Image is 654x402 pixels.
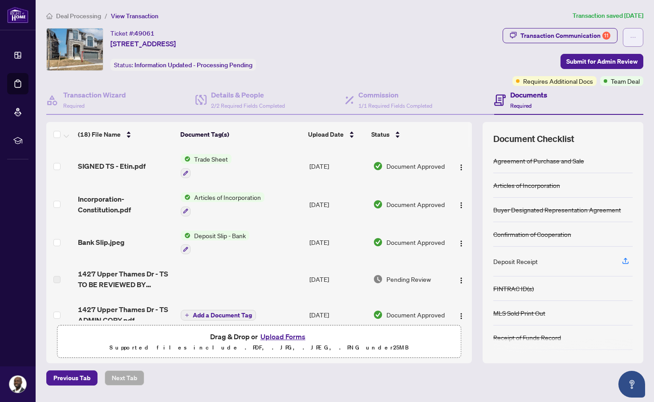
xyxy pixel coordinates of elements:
img: Document Status [373,310,383,320]
span: [STREET_ADDRESS] [110,38,176,49]
span: SIGNED TS - Etin.pdf [78,161,146,171]
span: Required [510,102,532,109]
span: Team Deal [611,76,640,86]
img: Status Icon [181,154,191,164]
img: Logo [458,277,465,284]
span: Drag & Drop orUpload FormsSupported files include .PDF, .JPG, .JPEG, .PNG under25MB [57,325,461,358]
img: Document Status [373,161,383,171]
td: [DATE] [306,185,370,223]
h4: Transaction Wizard [63,89,126,100]
th: Upload Date [305,122,368,147]
span: 49061 [134,29,154,37]
span: Requires Additional Docs [523,76,593,86]
button: Previous Tab [46,370,97,386]
div: Status: [110,59,256,71]
button: Upload Forms [258,331,308,342]
img: Logo [458,240,465,247]
span: Document Checklist [493,133,574,145]
span: Document Approved [386,161,445,171]
span: Document Approved [386,199,445,209]
span: Status [371,130,390,139]
div: Receipt of Funds Record [493,333,561,342]
img: Logo [458,313,465,320]
span: Required [63,102,85,109]
div: Confirmation of Cooperation [493,229,571,239]
td: [DATE] [306,261,370,297]
span: Trade Sheet [191,154,232,164]
span: Articles of Incorporation [191,192,264,202]
button: Status IconArticles of Incorporation [181,192,264,216]
th: Status [368,122,447,147]
button: Add a Document Tag [181,309,256,321]
div: MLS Sold Print Out [493,308,545,318]
h4: Details & People [211,89,285,100]
span: plus [185,313,189,317]
span: 2/2 Required Fields Completed [211,102,285,109]
span: Add a Document Tag [193,312,252,318]
span: Pending Review [386,274,431,284]
img: logo [7,7,28,23]
span: Bank Slip.jpeg [78,237,125,248]
th: Document Tag(s) [177,122,305,147]
img: Profile Icon [9,376,26,393]
div: Ticket #: [110,28,154,38]
span: Document Approved [386,237,445,247]
span: 1/1 Required Fields Completed [358,102,432,109]
div: Buyer Designated Representation Agreement [493,205,621,215]
img: Logo [458,164,465,171]
button: Next Tab [105,370,144,386]
img: Logo [458,202,465,209]
img: Document Status [373,237,383,247]
span: ellipsis [630,34,636,41]
span: 1427 Upper Thames Dr - TS ADMIN COPY.pdf [78,304,174,325]
span: View Transaction [111,12,158,20]
h4: Documents [510,89,547,100]
li: / [105,11,107,21]
span: 1427 Upper Thames Dr - TS TO BE REVIEWED BY [PERSON_NAME].pdf [78,268,174,290]
div: Transaction Communication [520,28,610,43]
button: Logo [454,272,468,286]
img: Document Status [373,199,383,209]
button: Submit for Admin Review [561,54,643,69]
img: Document Status [373,274,383,284]
span: Deposit Slip - Bank [191,231,249,240]
span: Deal Processing [56,12,101,20]
button: Logo [454,197,468,211]
div: Articles of Incorporation [493,180,560,190]
article: Transaction saved [DATE] [573,11,643,21]
span: Previous Tab [53,371,90,385]
td: [DATE] [306,223,370,262]
div: Deposit Receipt [493,256,538,266]
img: Status Icon [181,192,191,202]
button: Status IconDeposit Slip - Bank [181,231,249,255]
span: Information Updated - Processing Pending [134,61,252,69]
button: Transaction Communication11 [503,28,617,43]
td: [DATE] [306,297,370,333]
button: Open asap [618,371,645,398]
span: Document Approved [386,310,445,320]
div: FINTRAC ID(s) [493,284,534,293]
span: home [46,13,53,19]
span: Submit for Admin Review [566,54,638,69]
h4: Commission [358,89,432,100]
td: [DATE] [306,147,370,185]
span: (18) File Name [78,130,121,139]
button: Status IconTrade Sheet [181,154,232,178]
button: Logo [454,235,468,249]
th: (18) File Name [74,122,177,147]
div: Agreement of Purchase and Sale [493,156,584,166]
button: Logo [454,159,468,173]
p: Supported files include .PDF, .JPG, .JPEG, .PNG under 25 MB [63,342,455,353]
img: Status Icon [181,231,191,240]
button: Add a Document Tag [181,310,256,321]
span: Drag & Drop or [210,331,308,342]
span: Upload Date [308,130,344,139]
span: Incorporation-Constitution.pdf [78,194,174,215]
button: Logo [454,308,468,322]
div: 11 [602,32,610,40]
img: IMG-X12130256_1.jpg [47,28,103,70]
